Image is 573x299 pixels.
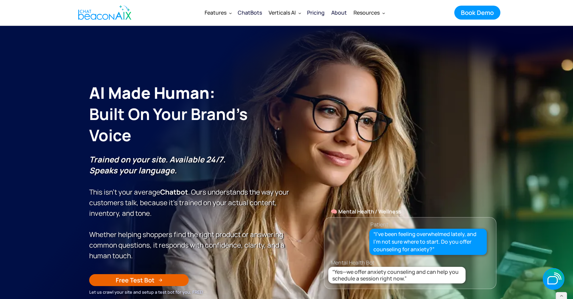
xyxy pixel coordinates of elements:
[89,288,290,296] div: Let us crawl your site and setup a test bot for you, FREE!
[229,12,232,14] img: Dropdown
[89,103,248,146] span: Built on Your Brand’s Voice
[332,269,464,282] div: “Yes—we offer anxiety counseling and can help you schedule a session right now.”
[328,4,350,21] a: About
[307,8,325,17] div: Pricing
[159,278,162,282] img: Arrow
[331,258,503,267] div: Mental Health Bot
[89,154,225,176] strong: Trained on your site. Available 24/7. Speaks your language.
[238,8,262,17] div: ChatBots
[89,274,189,286] a: Free Test Bot
[370,220,388,229] div: Patient
[89,82,290,146] h1: AI Made Human: ‍
[269,8,296,17] div: Verticals AI
[304,4,328,21] a: Pricing
[73,1,135,24] a: home
[116,276,155,284] div: Free Test Bot
[373,230,483,254] div: “I’ve been feeling overwhelmed lately, and I’m not sure where to start. Do you offer counseling f...
[324,207,496,216] div: 🧠 Mental Health / Wellness
[298,12,301,14] img: Dropdown
[350,5,388,21] div: Resources
[89,154,290,261] p: This isn’t your average . Ours understands the way your customers talk, because it’s trained on y...
[382,12,385,14] img: Dropdown
[454,6,500,20] a: Book Demo
[461,8,494,17] div: Book Demo
[201,5,234,21] div: Features
[331,8,347,17] div: About
[265,5,304,21] div: Verticals AI
[353,8,380,17] div: Resources
[234,5,265,21] a: ChatBots
[205,8,226,17] div: Features
[160,187,188,197] strong: Chatbot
